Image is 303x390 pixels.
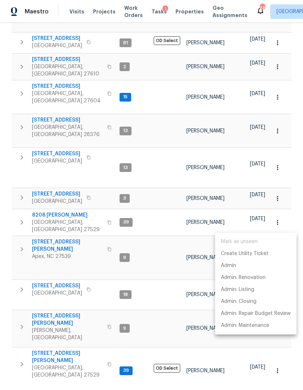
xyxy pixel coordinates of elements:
p: Admin: Closing [221,298,256,305]
p: Admin: Repair Budget Review [221,310,291,317]
p: Admin: Listing [221,286,254,293]
p: Admin: Renovation [221,274,266,282]
p: Create Utility Ticket [221,250,268,258]
p: Admin: Maintenance [221,322,269,329]
p: Admin [221,262,236,270]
